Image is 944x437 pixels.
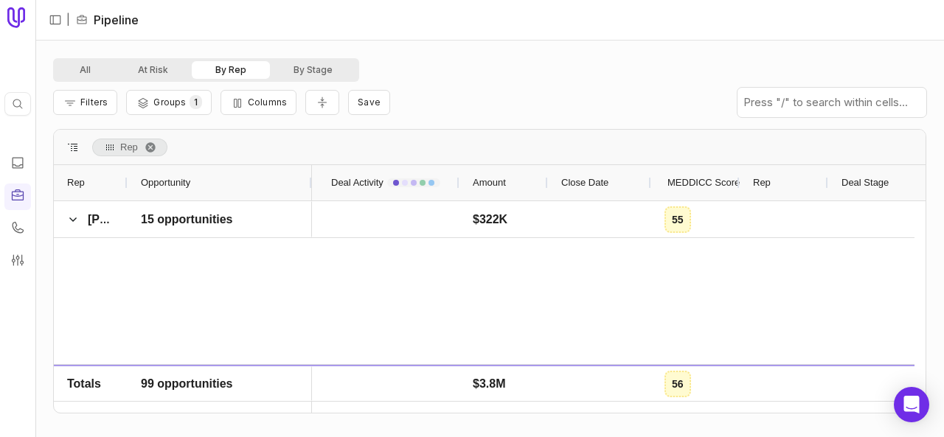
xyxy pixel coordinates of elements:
[92,139,167,156] div: Row Groups
[561,174,608,192] span: Close Date
[358,97,381,108] span: Save
[667,174,740,192] span: MEDDICC Score
[841,174,889,192] span: Deal Stage
[66,11,70,29] span: |
[305,90,339,116] button: Collapse all rows
[114,61,192,79] button: At Risk
[894,387,929,422] div: Open Intercom Messenger
[92,139,167,156] span: Rep. Press ENTER to sort. Press DELETE to remove
[192,61,270,79] button: By Rep
[76,11,139,29] li: Pipeline
[80,97,108,108] span: Filters
[53,90,117,115] button: Filter Pipeline
[248,97,287,108] span: Columns
[331,174,383,192] span: Deal Activity
[126,90,211,115] button: Group Pipeline
[44,9,66,31] button: Expand sidebar
[56,61,114,79] button: All
[67,174,85,192] span: Rep
[221,90,296,115] button: Columns
[664,165,726,200] div: MEDDICC Score
[88,213,187,226] span: [PERSON_NAME]
[672,211,684,228] div: 55
[473,211,507,228] span: $322K
[270,61,356,79] button: By Stage
[190,95,202,109] span: 1
[153,97,186,108] span: Groups
[348,90,390,115] button: Create a new saved view
[473,174,506,192] span: Amount
[141,174,190,192] span: Opportunity
[141,211,232,228] span: 15 opportunities
[737,88,926,117] input: Press "/" to search within cells...
[120,139,138,156] span: Rep
[753,174,771,192] span: Rep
